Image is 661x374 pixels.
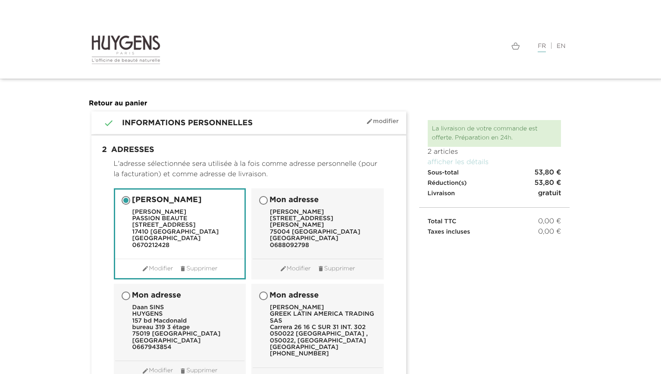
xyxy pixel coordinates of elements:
[538,188,561,199] span: gratuit
[142,265,149,272] i: 
[270,209,376,249] div: [PERSON_NAME] [STREET_ADDRESS][PERSON_NAME] 75004 [GEOGRAPHIC_DATA] [GEOGRAPHIC_DATA] 0688092798
[269,292,319,300] span: Mon adresse
[89,100,147,107] a: Retour au panier
[366,118,398,125] span: Modifier
[428,159,489,166] a: afficher les détails
[114,159,384,180] p: L'adresse sélectionnée sera utilisée à la fois comme adresse personnelle (pour la facturation) et...
[428,180,467,186] span: Réduction(s)
[534,168,561,178] span: 53,80 €
[98,142,400,159] h1: Adresses
[366,118,373,125] i: mode_edit
[269,196,319,205] span: Mon adresse
[428,170,459,176] span: Sous-total
[317,264,355,273] a: Supprimer
[428,219,457,225] span: Total TTC
[98,118,109,128] i: 
[432,126,538,141] span: La livraison de votre commande est offerte. Préparation en 24h.
[142,264,173,273] a: Modifier
[270,304,376,358] div: [PERSON_NAME] GREEK LATIN AMERICA TRADING SAS Carrera 26 16 C SUR 31 INT. 302 050022 [GEOGRAPHIC_...
[98,142,111,159] span: 2
[538,227,561,237] span: 0,00 €
[428,147,561,157] p: 2 articles
[337,41,570,51] div: |
[280,264,311,273] a: Modifier
[428,190,455,197] span: Livraison
[132,292,181,300] span: Mon adresse
[179,264,217,273] a: Supprimer
[280,265,287,272] i: 
[132,209,219,249] div: [PERSON_NAME] PASSION BEAUTE [STREET_ADDRESS] 17410 [GEOGRAPHIC_DATA] [GEOGRAPHIC_DATA] 0670212428
[428,229,470,235] span: Taxes incluses
[132,196,202,205] span: [PERSON_NAME]
[179,265,186,272] i: 
[132,304,221,351] div: Daan SINS HUYGENS 157 bd Macdonald bureau 319 3 étage 75019 [GEOGRAPHIC_DATA] [GEOGRAPHIC_DATA] 0...
[317,265,324,272] i: 
[538,216,561,227] span: 0,00 €
[98,118,400,128] h1: Informations personnelles
[534,178,561,188] span: 53,80 €
[91,35,161,65] img: Huygens logo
